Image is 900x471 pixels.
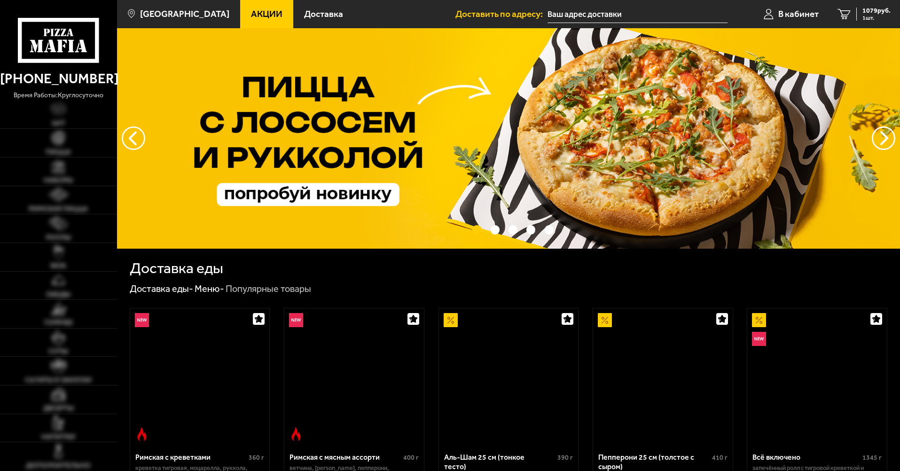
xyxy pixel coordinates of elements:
div: Аль-Шам 25 см (тонкое тесто) [444,453,556,471]
input: Ваш адрес доставки [548,6,728,23]
span: Акции [251,9,282,18]
span: Доставка [304,9,343,18]
span: 400 г [403,454,419,462]
a: Доставка еды- [130,283,193,294]
button: точки переключения [491,225,500,234]
img: Новинка [289,313,303,327]
span: Горячее [44,319,73,326]
span: Наборы [44,177,73,184]
a: НовинкаОстрое блюдоРимская с креветками [130,308,270,446]
h1: Доставка еды [130,261,223,276]
span: Дополнительно [26,462,91,469]
button: точки переключения [509,225,517,234]
div: Популярные товары [226,283,311,295]
img: Акционный [598,313,612,327]
div: Всё включено [752,453,860,462]
div: Римская с креветками [135,453,247,462]
span: 410 г [712,454,728,462]
button: точки переключения [526,225,535,234]
span: 1 шт. [862,15,891,21]
div: Пепперони 25 см (толстое с сыром) [598,453,710,471]
button: точки переключения [472,225,481,234]
span: Римская пицца [29,205,88,212]
img: Новинка [135,313,149,327]
span: 1079 руб. [862,8,891,14]
span: 360 г [249,454,264,462]
a: Меню- [195,283,224,294]
span: Обеды [46,291,70,298]
span: Десерты [43,405,74,412]
span: Роллы [46,234,71,241]
span: Напитки [41,433,75,440]
div: Римская с мясным ассорти [290,453,401,462]
button: предыдущий [872,126,895,150]
span: В кабинет [778,9,819,18]
img: Острое блюдо [135,427,149,441]
span: 1345 г [862,454,882,462]
img: Острое блюдо [289,427,303,441]
img: Акционный [752,313,766,327]
img: Акционный [444,313,458,327]
span: Супы [48,348,68,355]
a: АкционныйНовинкаВсё включено [747,308,887,446]
span: Салаты и закуски [25,377,92,384]
span: Доставить по адресу: [455,9,548,18]
span: WOK [50,262,66,269]
a: АкционныйАль-Шам 25 см (тонкое тесто) [439,308,579,446]
a: НовинкаОстрое блюдоРимская с мясным ассорти [284,308,424,446]
span: [GEOGRAPHIC_DATA] [140,9,229,18]
span: Пицца [46,149,71,156]
img: Новинка [752,332,766,346]
a: АкционныйПепперони 25 см (толстое с сыром) [593,308,733,446]
span: 390 г [557,454,573,462]
button: точки переключения [545,225,554,234]
button: следующий [122,126,145,150]
span: Хит [52,120,65,127]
